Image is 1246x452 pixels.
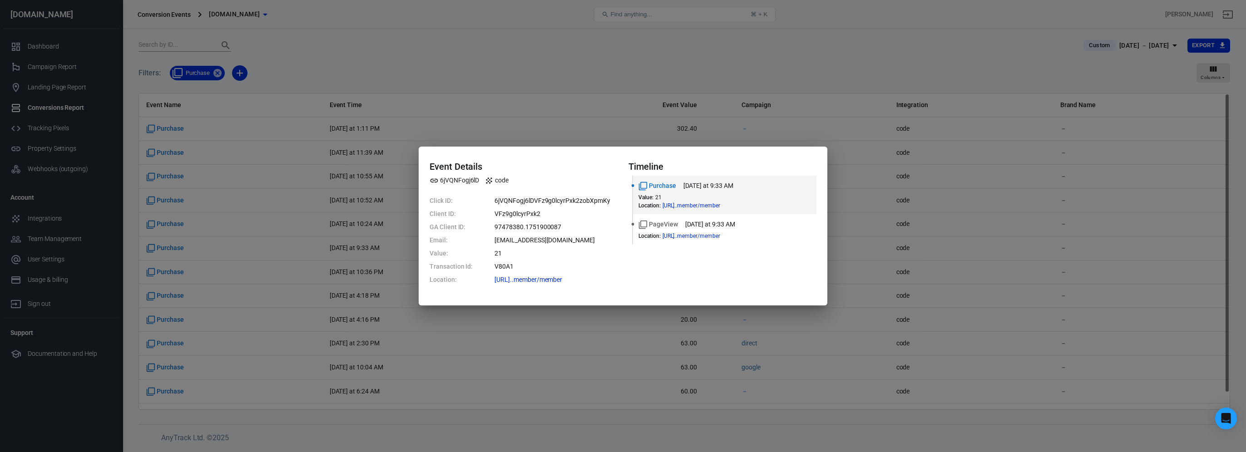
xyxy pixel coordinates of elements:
dd: 21 [494,249,618,258]
time: 2025-09-29T09:33:40+03:00 [683,181,733,191]
dt: Value: [430,249,473,258]
dt: Location : [638,202,661,209]
time: 2025-09-29T09:33:39+03:00 [685,220,735,229]
dt: Location: [430,275,473,285]
dd: 6jVQNFogj6lDVFz9g0lcyrPxk2zobXpmKy [494,196,618,206]
span: Standard event name [638,220,678,229]
dd: 97478380.1751900087 [494,222,618,232]
dd: seospreadmanagement@gmail.com [494,236,618,245]
div: Open Intercom Messenger [1215,408,1237,429]
span: 21 [655,194,662,201]
span: Property [430,176,479,185]
dt: Transaction Id: [430,262,473,271]
dd: VFz9g0lcyrPxk2 [494,209,618,219]
h4: Event Details [430,161,618,172]
dt: Click ID: [430,196,473,206]
dt: Location : [638,233,661,239]
dt: Email: [430,236,473,245]
dt: Client ID: [430,209,473,219]
dt: GA Client ID: [430,222,473,232]
span: https://www.omegaindexer.com/amember/member [494,276,578,283]
h4: Timeline [628,161,816,172]
dd: V80A1 [494,262,618,271]
span: Integration [485,176,509,185]
dt: Value : [638,194,653,201]
span: https://www.omegaindexer.com/amember/member [663,233,737,239]
span: Standard event name [638,181,676,191]
span: https://www.omegaindexer.com/amember/member [663,203,737,208]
